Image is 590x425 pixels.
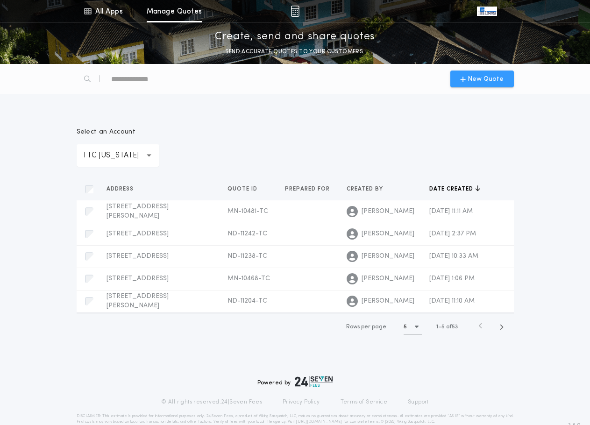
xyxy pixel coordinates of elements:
[450,71,514,87] button: New Quote
[429,275,475,282] span: [DATE] 1:06 PM
[107,253,169,260] span: [STREET_ADDRESS]
[404,319,422,334] button: 5
[362,229,414,239] span: [PERSON_NAME]
[227,253,267,260] span: ND-11238-TC
[295,376,333,387] img: logo
[227,208,268,215] span: MN-10481-TC
[82,150,154,161] p: TTC [US_STATE]
[107,184,141,194] button: Address
[227,184,264,194] button: Quote ID
[107,230,169,237] span: [STREET_ADDRESS]
[257,376,333,387] div: Powered by
[285,185,332,193] span: Prepared for
[404,322,407,332] h1: 5
[227,185,259,193] span: Quote ID
[107,203,169,220] span: [STREET_ADDRESS][PERSON_NAME]
[429,185,475,193] span: Date created
[362,252,414,261] span: [PERSON_NAME]
[107,185,135,193] span: Address
[283,398,320,406] a: Privacy Policy
[429,253,478,260] span: [DATE] 10:33 AM
[291,6,299,17] img: img
[408,398,429,406] a: Support
[446,323,458,331] span: of 53
[436,324,438,330] span: 1
[107,275,169,282] span: [STREET_ADDRESS]
[77,127,159,137] p: Select an Account
[227,275,270,282] span: MN-10468-TC
[429,230,476,237] span: [DATE] 2:37 PM
[227,297,267,305] span: ND-11204-TC
[215,29,375,44] p: Create, send and share quotes
[77,413,514,425] p: DISCLAIMER: This estimate is provided for informational purposes only. 24|Seven Fees, a product o...
[362,297,414,306] span: [PERSON_NAME]
[107,293,169,309] span: [STREET_ADDRESS][PERSON_NAME]
[429,208,473,215] span: [DATE] 11:11 AM
[362,207,414,216] span: [PERSON_NAME]
[441,324,445,330] span: 5
[468,74,504,84] span: New Quote
[341,398,387,406] a: Terms of Service
[77,144,159,167] button: TTC [US_STATE]
[429,184,480,194] button: Date created
[225,47,364,57] p: SEND ACCURATE QUOTES TO YOUR CUSTOMERS.
[347,184,390,194] button: Created by
[429,297,475,305] span: [DATE] 11:10 AM
[347,185,385,193] span: Created by
[227,230,267,237] span: ND-11242-TC
[161,398,262,406] p: © All rights reserved. 24|Seven Fees
[346,324,388,330] span: Rows per page:
[296,420,342,424] a: [URL][DOMAIN_NAME]
[477,7,497,16] img: vs-icon
[362,274,414,283] span: [PERSON_NAME]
